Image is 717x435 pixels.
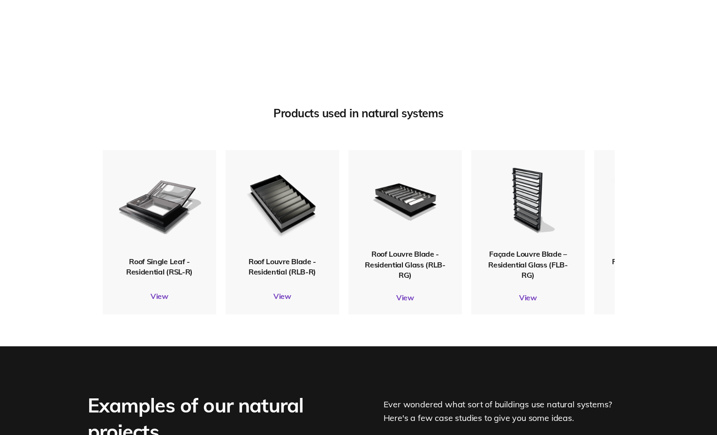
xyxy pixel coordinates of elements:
[612,256,689,276] span: Façade Louvre Blade – Residential (FLB-R)
[348,293,462,302] a: View
[365,249,445,280] span: Roof Louvre Blade - Residential Glass (RLB-RG)
[126,256,193,276] span: Roof Single Leaf - Residential (RSL-R)
[471,293,585,302] a: View
[226,291,339,301] a: View
[103,291,216,301] a: View
[548,326,717,435] iframe: Chat Widget
[249,256,316,276] span: Roof Louvre Blade - Residential (RLB-R)
[594,291,708,301] a: View
[488,249,568,280] span: Façade Louvre Blade – Residential Glass (FLB-RG)
[103,106,615,120] div: Products used in natural systems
